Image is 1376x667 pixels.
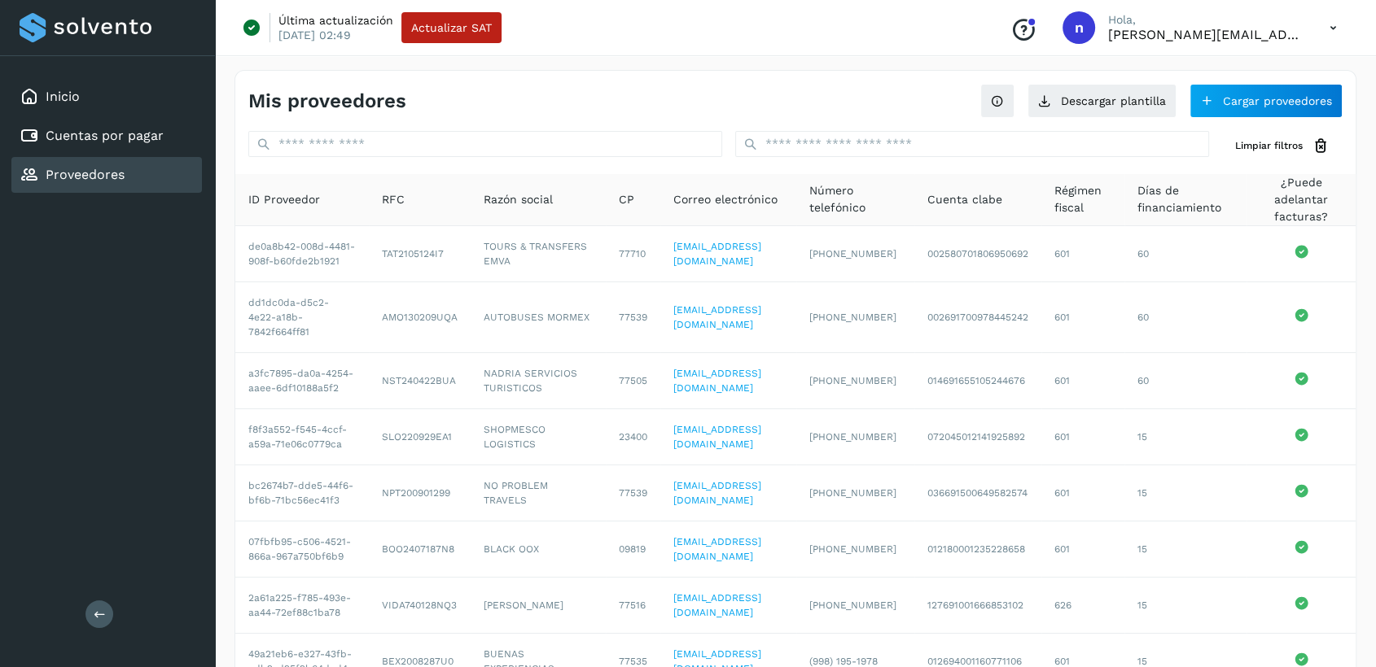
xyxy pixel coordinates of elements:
[914,521,1041,578] td: 012180001235228658
[1137,182,1234,216] span: Días de financiamiento
[11,157,202,193] div: Proveedores
[1124,409,1247,465] td: 15
[927,191,1002,208] span: Cuenta clabe
[809,312,896,323] span: [PHONE_NUMBER]
[46,89,80,104] a: Inicio
[1190,84,1343,118] button: Cargar proveedores
[369,465,471,521] td: NPT200901299
[1054,182,1111,216] span: Régimen fiscal
[471,353,606,409] td: NADRIA SERVICIOS TURISTICOS
[673,480,761,506] a: [EMAIL_ADDRESS][DOMAIN_NAME]
[411,22,492,33] span: Actualizar SAT
[1124,353,1247,409] td: 60
[673,191,778,208] span: Correo electrónico
[914,353,1041,409] td: 014691655105244676
[369,521,471,578] td: BOO2407187N8
[471,521,606,578] td: BLACK OOX
[369,226,471,282] td: TAT2105124I7
[1124,578,1247,634] td: 15
[1041,409,1124,465] td: 601
[809,248,896,259] span: [PHONE_NUMBER]
[369,409,471,465] td: SLO220929EA1
[809,431,896,442] span: [PHONE_NUMBER]
[673,241,761,267] a: [EMAIL_ADDRESS][DOMAIN_NAME]
[914,465,1041,521] td: 036691500649582574
[278,13,393,28] p: Última actualización
[1108,13,1304,27] p: Hola,
[1041,353,1124,409] td: 601
[11,118,202,154] div: Cuentas por pagar
[809,543,896,555] span: [PHONE_NUMBER]
[278,28,351,42] p: [DATE] 02:49
[606,465,660,521] td: 77539
[11,79,202,115] div: Inicio
[673,368,761,394] a: [EMAIL_ADDRESS][DOMAIN_NAME]
[809,599,896,611] span: [PHONE_NUMBER]
[248,191,320,208] span: ID Proveedor
[235,578,369,634] td: 2a61a225-f785-493e-aa44-72ef88c1ba78
[809,182,901,216] span: Número telefónico
[914,409,1041,465] td: 072045012141925892
[1041,282,1124,353] td: 601
[673,304,761,330] a: [EMAIL_ADDRESS][DOMAIN_NAME]
[401,12,502,43] button: Actualizar SAT
[235,282,369,353] td: dd1dc0da-d5c2-4e22-a18b-7842f664ff81
[471,409,606,465] td: SHOPMESCO LOGISTICS
[606,578,660,634] td: 77516
[809,375,896,386] span: [PHONE_NUMBER]
[235,226,369,282] td: de0a8b42-008d-4481-908f-b60fde2b1921
[1260,174,1343,225] span: ¿Puede adelantar facturas?
[1028,84,1177,118] button: Descargar plantilla
[235,409,369,465] td: f8f3a552-f545-4ccf-a59a-71e06c0779ca
[809,487,896,499] span: [PHONE_NUMBER]
[619,191,634,208] span: CP
[809,656,878,667] span: (998) 195-1978
[914,282,1041,353] td: 002691700978445242
[1108,27,1304,42] p: nelly@shuttlecentral.com
[1222,131,1343,161] button: Limpiar filtros
[673,536,761,562] a: [EMAIL_ADDRESS][DOMAIN_NAME]
[1124,282,1247,353] td: 60
[248,89,406,113] h4: Mis proveedores
[606,521,660,578] td: 09819
[606,226,660,282] td: 77710
[914,578,1041,634] td: 127691001666853102
[471,282,606,353] td: AUTOBUSES MORMEX
[914,226,1041,282] td: 002580701806950692
[471,465,606,521] td: NO PROBLEM TRAVELS
[1041,578,1124,634] td: 626
[1041,521,1124,578] td: 601
[369,282,471,353] td: AMO130209UQA
[369,353,471,409] td: NST240422BUA
[606,409,660,465] td: 23400
[1235,138,1303,153] span: Limpiar filtros
[606,353,660,409] td: 77505
[1041,226,1124,282] td: 601
[46,128,164,143] a: Cuentas por pagar
[1124,226,1247,282] td: 60
[1124,521,1247,578] td: 15
[235,353,369,409] td: a3fc7895-da0a-4254-aaee-6df10188a5f2
[673,424,761,450] a: [EMAIL_ADDRESS][DOMAIN_NAME]
[484,191,553,208] span: Razón social
[471,226,606,282] td: TOURS & TRANSFERS EMVA
[369,578,471,634] td: VIDA740128NQ3
[235,465,369,521] td: bc2674b7-dde5-44f6-bf6b-71bc56ec41f3
[606,282,660,353] td: 77539
[235,521,369,578] td: 07fbfb95-c506-4521-866a-967a750bf6b9
[382,191,405,208] span: RFC
[1124,465,1247,521] td: 15
[471,578,606,634] td: [PERSON_NAME]
[673,592,761,618] a: [EMAIL_ADDRESS][DOMAIN_NAME]
[1041,465,1124,521] td: 601
[46,167,125,182] a: Proveedores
